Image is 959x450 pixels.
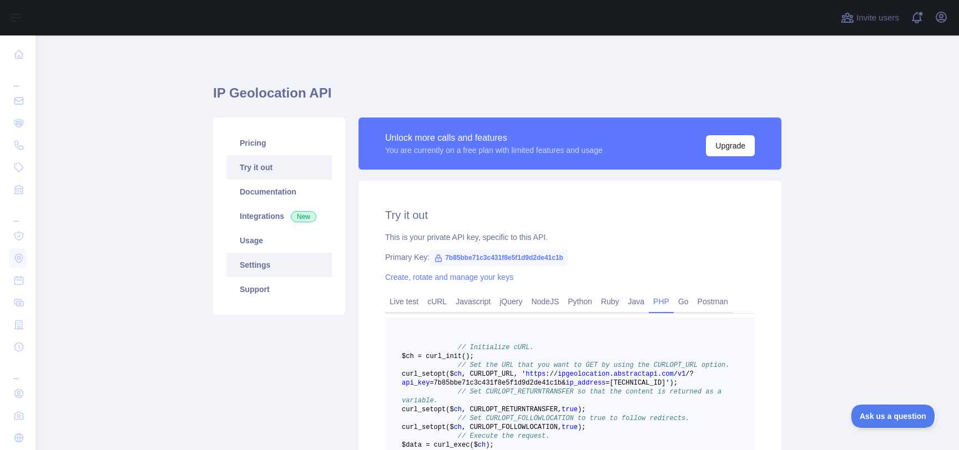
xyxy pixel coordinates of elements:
[486,441,489,449] span: )
[9,67,27,89] div: ...
[690,370,694,378] span: ?
[454,406,462,413] span: ch
[495,293,527,310] a: jQuery
[624,293,649,310] a: Java
[856,12,899,24] span: Invite users
[614,370,658,378] span: abstractapi
[470,352,473,360] span: ;
[462,370,526,378] span: , CURLOPT_URL, '
[226,131,332,155] a: Pricing
[442,352,470,360] span: _init()
[454,370,462,378] span: ch
[430,249,568,266] span: 7b85bbe71c3c431f8e5f1d9d2de41c1b
[662,370,674,378] span: com
[546,370,549,378] span: :
[213,84,781,111] h1: IP Geolocation API
[450,441,477,449] span: _exec($
[385,273,513,282] a: Create, rotate and manage your keys
[674,370,678,378] span: /
[451,293,495,310] a: Javascript
[385,293,423,310] a: Live test
[526,370,546,378] span: https
[418,370,454,378] span: _setopt($
[458,415,690,422] span: // Set CURLOPT_FOLLOWLOCATION to true to follow redirects.
[9,202,27,224] div: ...
[226,155,332,180] a: Try it out
[454,423,462,431] span: ch
[693,293,733,310] a: Postman
[418,406,454,413] span: _setopt($
[402,441,450,449] span: $data = curl
[839,9,901,27] button: Invite users
[478,441,486,449] span: ch
[226,253,332,277] a: Settings
[226,228,332,253] a: Usage
[658,370,662,378] span: .
[562,406,578,413] span: true
[9,359,27,381] div: ...
[685,370,689,378] span: /
[674,293,693,310] a: Go
[582,423,586,431] span: ;
[418,423,454,431] span: _setopt($
[566,379,605,387] span: ip_address
[851,405,937,428] iframe: Toggle Customer Support
[458,361,730,369] span: // Set the URL that you want to GET by using the CURLOPT_URL option.
[226,204,332,228] a: Integrations New
[678,370,685,378] span: v1
[430,379,566,387] span: =7b85bbe71c3c431f8e5f1d9d2de41c1b&
[562,423,578,431] span: true
[554,370,558,378] span: /
[402,388,725,405] span: // Set CURLOPT_RETURNTRANSFER so that the content is returned as a variable.
[610,370,614,378] span: .
[402,423,418,431] span: curl
[458,432,550,440] span: // Execute the request.
[563,293,597,310] a: Python
[462,406,562,413] span: , CURLOPT_RETURNTRANSFER,
[291,211,316,222] span: New
[649,293,674,310] a: PHP
[385,145,603,156] div: You are currently on a free plan with limited features and usage
[402,379,430,387] span: api_key
[578,406,582,413] span: )
[402,370,418,378] span: curl
[582,406,586,413] span: ;
[385,207,755,223] h2: Try it out
[385,131,603,145] div: Unlock more calls and features
[549,370,553,378] span: /
[226,180,332,204] a: Documentation
[423,293,451,310] a: cURL
[605,379,673,387] span: =[TECHNICAL_ID]')
[385,232,755,243] div: This is your private API key, specific to this API.
[402,352,442,360] span: $ch = curl
[674,379,678,387] span: ;
[489,441,493,449] span: ;
[226,277,332,301] a: Support
[578,423,582,431] span: )
[558,370,610,378] span: ipgeolocation
[458,344,534,351] span: // Initialize cURL.
[706,135,755,156] button: Upgrade
[402,406,418,413] span: curl
[462,423,562,431] span: , CURLOPT_FOLLOWLOCATION,
[527,293,563,310] a: NodeJS
[597,293,624,310] a: Ruby
[385,252,755,263] div: Primary Key:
